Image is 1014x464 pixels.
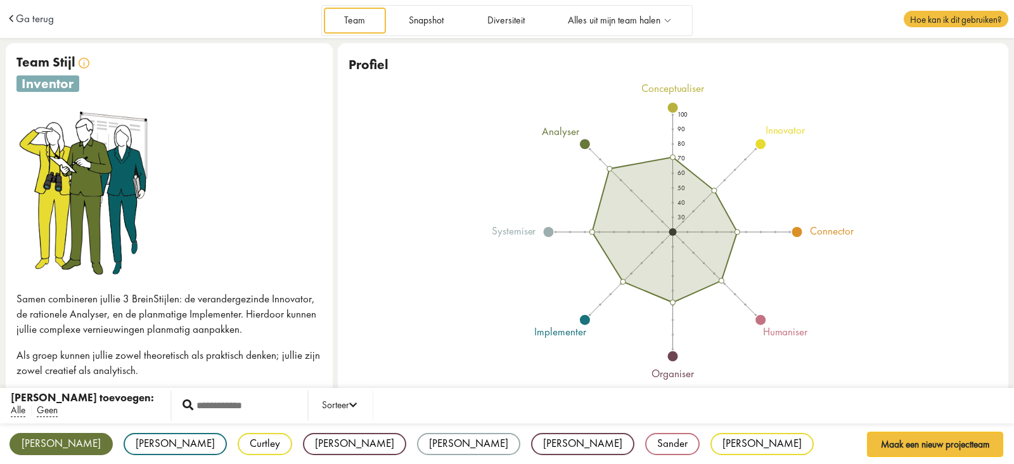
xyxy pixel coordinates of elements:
span: Geen [37,404,58,417]
tspan: conceptualiser [641,81,705,95]
a: Team [324,8,386,34]
button: Maak een nieuw projectteam [867,432,1004,457]
p: Samen combineren jullie 3 BreinStijlen: de verandergezinde Innovator, de rationele Analyser, en d... [16,292,322,337]
a: Alles uit mijn team halen [548,8,691,34]
div: [PERSON_NAME] [417,433,520,455]
a: Snapshot [388,8,464,34]
tspan: humaniser [764,325,809,338]
tspan: implementer [535,325,587,338]
text: 100 [677,110,688,119]
div: [PERSON_NAME] [124,433,227,455]
tspan: innovator [766,123,807,137]
div: [PERSON_NAME] toevoegen: [11,390,154,406]
div: [PERSON_NAME] [531,433,634,455]
tspan: analyser [542,124,580,138]
span: Alle [11,404,25,417]
span: Hoe kan ik dit gebruiken? [904,11,1008,27]
div: [PERSON_NAME] [303,433,406,455]
a: Ga terug [16,13,54,24]
span: Team Stijl [16,53,75,70]
span: Profiel [349,56,388,73]
tspan: systemiser [492,224,537,238]
tspan: connector [811,224,855,238]
div: Curtley [238,433,292,455]
div: Sander [645,433,700,455]
div: [PERSON_NAME] [710,433,814,455]
div: Sorteer [322,398,357,413]
span: inventor [16,75,79,92]
img: info.svg [79,58,89,68]
p: Als groep kunnen jullie zowel theoretisch als praktisch denken; jullie zijn zowel creatief als an... [16,348,322,378]
tspan: organiser [652,366,695,380]
a: Diversiteit [466,8,545,34]
text: 80 [677,139,685,148]
span: Alles uit mijn team halen [568,15,660,26]
text: 70 [677,154,685,162]
div: [PERSON_NAME] [10,433,113,455]
text: 90 [677,125,685,133]
img: inventor.png [16,108,153,276]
